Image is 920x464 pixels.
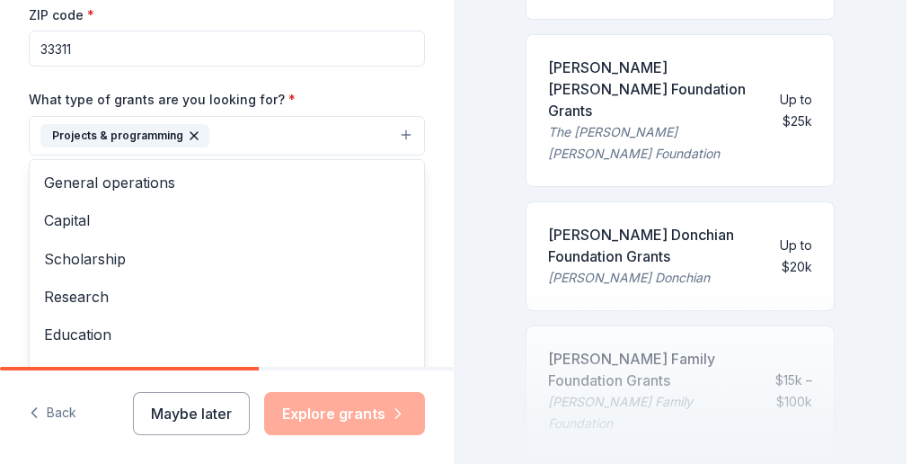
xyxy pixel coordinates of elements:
[44,285,410,308] span: Research
[44,171,410,194] span: General operations
[40,124,209,147] div: Projects & programming
[29,116,425,156] button: Projects & programming
[44,361,410,385] span: Exhibitions
[29,159,425,375] div: Projects & programming
[44,209,410,232] span: Capital
[44,247,410,271] span: Scholarship
[44,323,410,346] span: Education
